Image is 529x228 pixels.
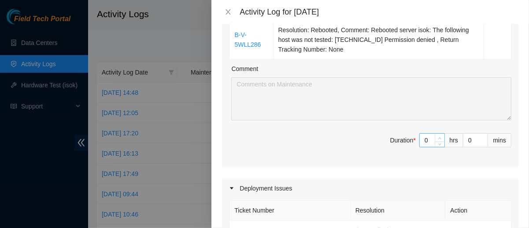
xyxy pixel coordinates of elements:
th: Resolution [351,201,446,221]
a: B-V-5WLL286 [234,31,261,48]
td: Resolution: Rebooted, Comment: Rebooted server isok: The following host was not tested: [TECHNICA... [274,20,485,60]
div: Duration [390,135,416,145]
span: Decrease Value [435,142,444,147]
div: Activity Log for [DATE] [240,7,518,17]
div: Deployment Issues [222,178,518,198]
th: Action [445,201,511,221]
div: mins [488,133,511,147]
span: caret-right [229,186,234,191]
button: Close [222,8,234,16]
span: close [225,8,232,15]
span: Increase Value [435,134,444,142]
span: down [437,142,443,147]
div: hrs [445,133,463,147]
span: up [437,135,443,141]
th: Ticket Number [229,201,350,221]
textarea: Comment [231,77,511,120]
label: Comment [231,64,258,74]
